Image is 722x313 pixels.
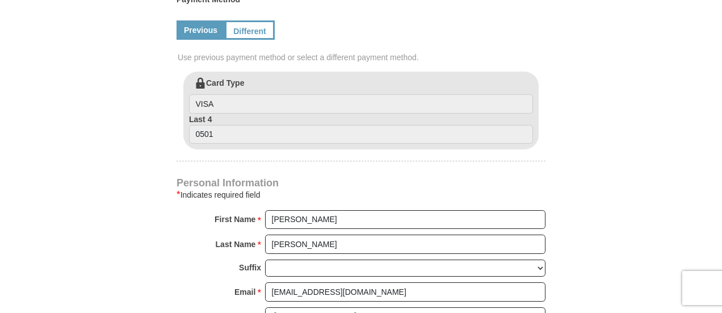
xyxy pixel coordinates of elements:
[189,125,533,144] input: Last 4
[177,20,225,40] a: Previous
[234,284,255,300] strong: Email
[225,20,275,40] a: Different
[189,94,533,114] input: Card Type
[216,236,256,252] strong: Last Name
[189,77,533,114] label: Card Type
[239,260,261,276] strong: Suffix
[177,178,545,187] h4: Personal Information
[215,211,255,227] strong: First Name
[189,114,533,144] label: Last 4
[177,188,545,202] div: Indicates required field
[178,52,547,63] span: Use previous payment method or select a different payment method.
